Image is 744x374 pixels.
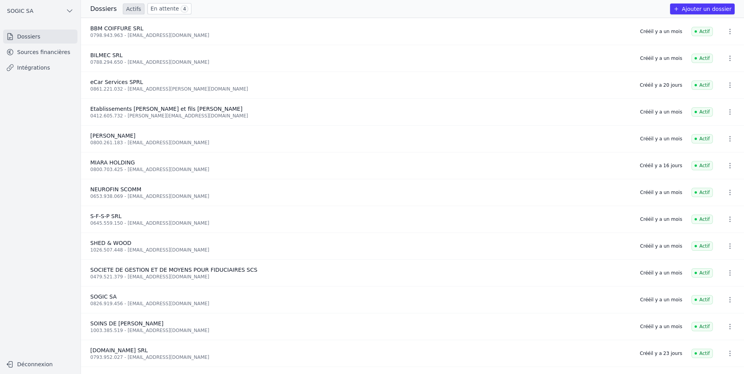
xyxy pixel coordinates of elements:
button: SOGIC SA [3,5,77,17]
div: 1003.385.519 - [EMAIL_ADDRESS][DOMAIN_NAME] [90,327,631,334]
div: Créé il y a 20 jours [640,82,682,88]
div: Créé il y a un mois [640,216,682,222]
div: Créé il y a un mois [640,243,682,249]
div: 0800.261.183 - [EMAIL_ADDRESS][DOMAIN_NAME] [90,140,631,146]
span: Actif [691,241,713,251]
span: 4 [181,5,188,13]
span: MIARA HOLDING [90,159,135,166]
span: Actif [691,134,713,143]
h3: Dossiers [90,4,117,14]
span: Actif [691,80,713,90]
a: Dossiers [3,30,77,44]
div: Créé il y a un mois [640,297,682,303]
div: Créé il y a un mois [640,55,682,61]
span: Actif [691,188,713,197]
span: Etablissements [PERSON_NAME] et fils [PERSON_NAME] [90,106,242,112]
span: SHED & WOOD [90,240,132,246]
span: Actif [691,215,713,224]
a: Intégrations [3,61,77,75]
div: 1026.507.448 - [EMAIL_ADDRESS][DOMAIN_NAME] [90,247,631,253]
span: S-F-S-P SRL [90,213,121,219]
span: Actif [691,322,713,331]
span: [PERSON_NAME] [90,133,135,139]
div: 0479.521.379 - [EMAIL_ADDRESS][DOMAIN_NAME] [90,274,631,280]
a: En attente 4 [147,3,191,14]
span: SOCIETE DE GESTION ET DE MOYENS POUR FIDUCIAIRES SCS [90,267,257,273]
span: eCar Services SPRL [90,79,143,85]
div: 0826.919.456 - [EMAIL_ADDRESS][DOMAIN_NAME] [90,301,631,307]
div: Créé il y a 23 jours [640,350,682,357]
div: 0645.559.150 - [EMAIL_ADDRESS][DOMAIN_NAME] [90,220,631,226]
div: Créé il y a un mois [640,109,682,115]
div: Créé il y a un mois [640,270,682,276]
button: Déconnexion [3,358,77,371]
span: SOINS DE [PERSON_NAME] [90,320,163,327]
div: Créé il y a un mois [640,28,682,35]
span: Actif [691,27,713,36]
a: Actifs [123,3,144,14]
div: Créé il y a un mois [640,323,682,330]
span: [DOMAIN_NAME] SRL [90,347,148,353]
button: Ajouter un dossier [670,3,735,14]
span: Actif [691,295,713,304]
div: 0798.943.963 - [EMAIL_ADDRESS][DOMAIN_NAME] [90,32,631,38]
span: BBM COIFFURE SRL [90,25,143,31]
div: 0800.703.425 - [EMAIL_ADDRESS][DOMAIN_NAME] [90,166,630,173]
span: Actif [691,107,713,117]
span: SOGIC SA [90,294,117,300]
span: Actif [691,161,713,170]
div: 0653.938.069 - [EMAIL_ADDRESS][DOMAIN_NAME] [90,193,631,199]
span: NEUROFIN SCOMM [90,186,141,192]
span: Actif [691,54,713,63]
span: Actif [691,349,713,358]
span: BILMEC SRL [90,52,123,58]
div: Créé il y a 16 jours [640,163,682,169]
div: 0793.952.027 - [EMAIL_ADDRESS][DOMAIN_NAME] [90,354,630,360]
a: Sources financières [3,45,77,59]
span: Actif [691,268,713,278]
span: SOGIC SA [7,7,33,15]
div: 0412.605.732 - [PERSON_NAME][EMAIL_ADDRESS][DOMAIN_NAME] [90,113,631,119]
div: Créé il y a un mois [640,136,682,142]
div: Créé il y a un mois [640,189,682,196]
div: 0788.294.650 - [EMAIL_ADDRESS][DOMAIN_NAME] [90,59,631,65]
div: 0861.221.032 - [EMAIL_ADDRESS][PERSON_NAME][DOMAIN_NAME] [90,86,630,92]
